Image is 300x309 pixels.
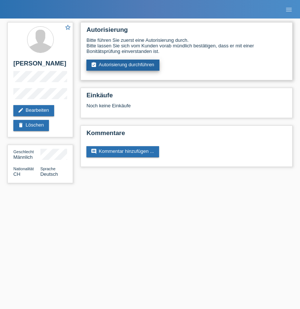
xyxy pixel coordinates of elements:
[40,167,56,171] span: Sprache
[13,120,49,131] a: deleteLöschen
[13,105,54,116] a: editBearbeiten
[86,37,287,54] div: Bitte führen Sie zuerst eine Autorisierung durch. Bitte lassen Sie sich vom Kunden vorab mündlich...
[91,62,97,68] i: assignment_turned_in
[285,6,293,13] i: menu
[86,146,159,157] a: commentKommentar hinzufügen ...
[13,171,20,177] span: Schweiz
[13,60,67,71] h2: [PERSON_NAME]
[65,24,71,31] i: star_border
[65,24,71,32] a: star_border
[18,107,24,113] i: edit
[86,130,287,141] h2: Kommentare
[86,60,159,71] a: assignment_turned_inAutorisierung durchführen
[86,92,287,103] h2: Einkäufe
[18,122,24,128] i: delete
[281,7,296,11] a: menu
[13,167,34,171] span: Nationalität
[86,26,287,37] h2: Autorisierung
[13,149,40,160] div: Männlich
[13,150,34,154] span: Geschlecht
[91,148,97,154] i: comment
[40,171,58,177] span: Deutsch
[86,103,287,114] div: Noch keine Einkäufe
